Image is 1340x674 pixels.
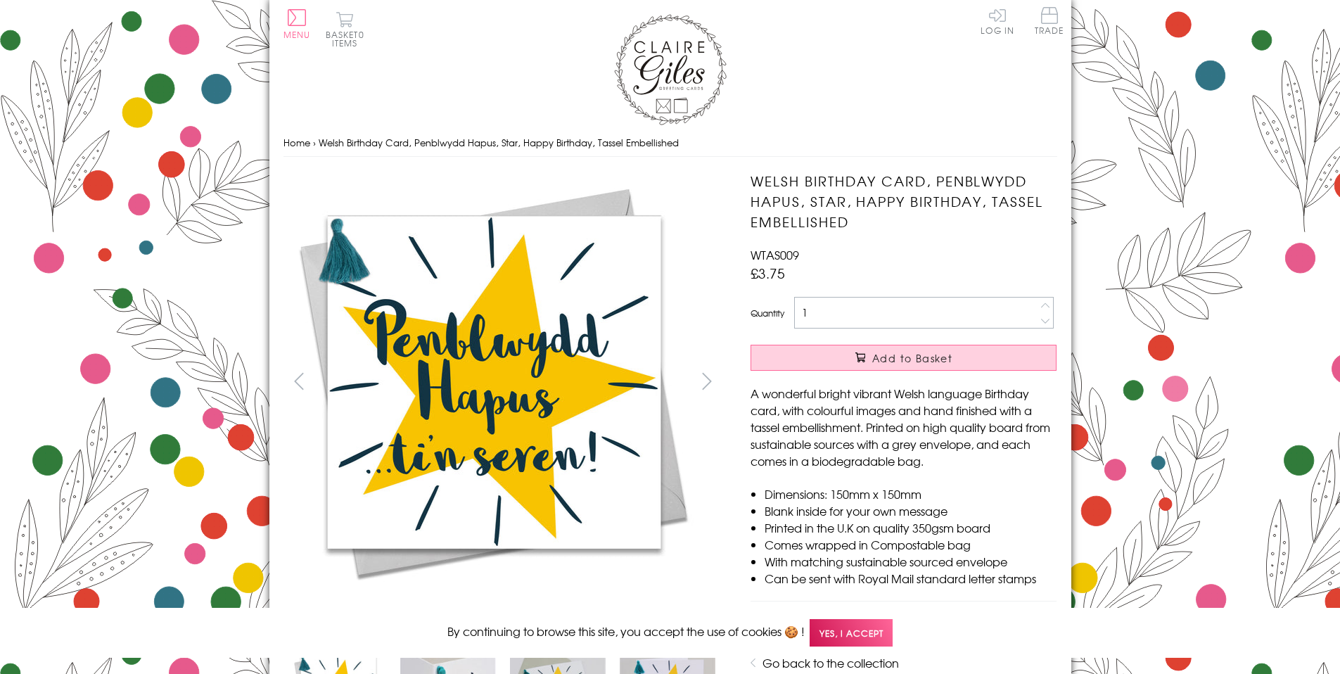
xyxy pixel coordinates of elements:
[751,385,1057,469] p: A wonderful bright vibrant Welsh language Birthday card, with colourful images and hand finished ...
[981,7,1014,34] a: Log In
[1035,7,1064,34] span: Trade
[319,136,679,149] span: Welsh Birthday Card, Penblwydd Hapus, Star, Happy Birthday, Tassel Embellished
[751,263,785,283] span: £3.75
[765,519,1057,536] li: Printed in the U.K on quality 350gsm board
[751,246,799,263] span: WTAS009
[765,536,1057,553] li: Comes wrapped in Compostable bag
[283,365,315,397] button: prev
[313,136,316,149] span: ›
[326,11,364,47] button: Basket0 items
[872,351,952,365] span: Add to Basket
[751,171,1057,231] h1: Welsh Birthday Card, Penblwydd Hapus, Star, Happy Birthday, Tassel Embellished
[283,9,311,39] button: Menu
[751,307,784,319] label: Quantity
[614,14,727,125] img: Claire Giles Greetings Cards
[765,485,1057,502] li: Dimensions: 150mm x 150mm
[283,136,310,149] a: Home
[283,171,705,593] img: Welsh Birthday Card, Penblwydd Hapus, Star, Happy Birthday, Tassel Embellished
[810,619,893,647] span: Yes, I accept
[762,654,899,671] a: Go back to the collection
[332,28,364,49] span: 0 items
[722,171,1144,593] img: Welsh Birthday Card, Penblwydd Hapus, Star, Happy Birthday, Tassel Embellished
[765,502,1057,519] li: Blank inside for your own message
[765,570,1057,587] li: Can be sent with Royal Mail standard letter stamps
[751,345,1057,371] button: Add to Basket
[283,28,311,41] span: Menu
[691,365,722,397] button: next
[765,553,1057,570] li: With matching sustainable sourced envelope
[283,129,1057,158] nav: breadcrumbs
[1035,7,1064,37] a: Trade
